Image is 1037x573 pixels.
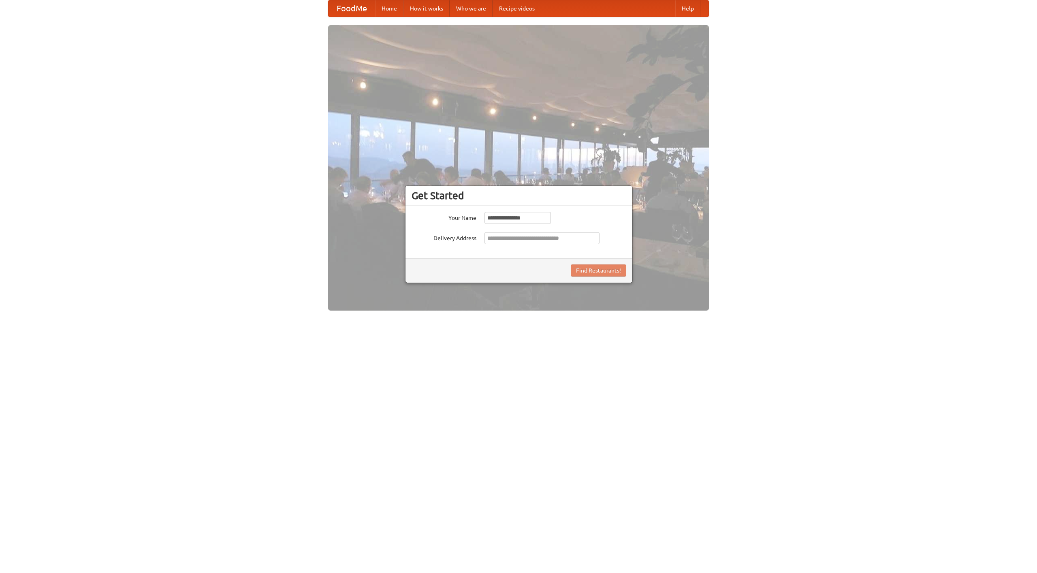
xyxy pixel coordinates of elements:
a: FoodMe [329,0,375,17]
a: Who we are [450,0,493,17]
label: Your Name [412,212,476,222]
button: Find Restaurants! [571,264,626,277]
label: Delivery Address [412,232,476,242]
a: Recipe videos [493,0,541,17]
a: Home [375,0,403,17]
a: How it works [403,0,450,17]
a: Help [675,0,700,17]
h3: Get Started [412,190,626,202]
